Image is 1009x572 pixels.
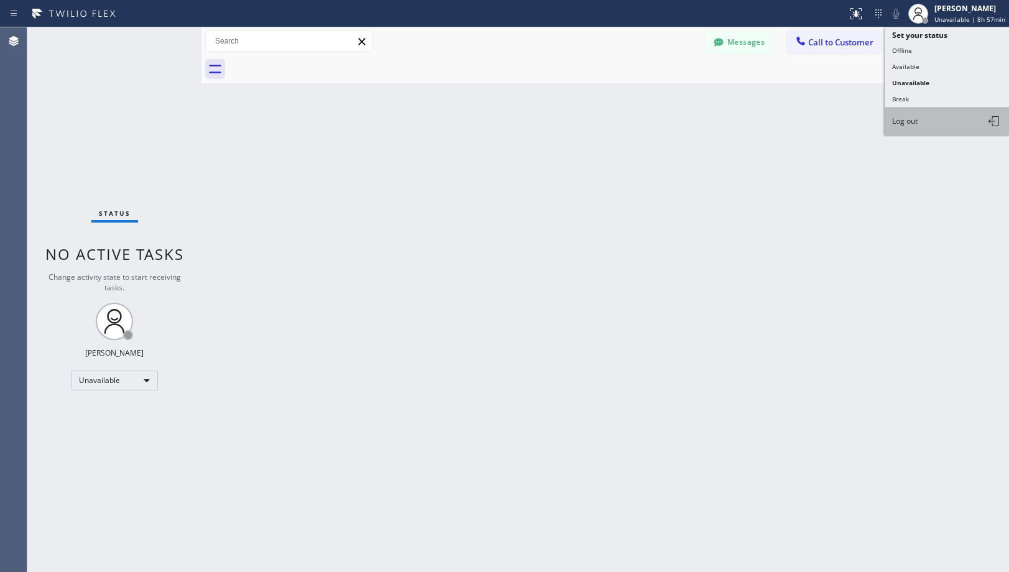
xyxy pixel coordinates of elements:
button: Messages [706,30,774,54]
span: Status [99,209,131,218]
button: Mute [887,5,905,22]
span: No active tasks [45,244,184,264]
div: Unavailable [71,371,158,390]
div: [PERSON_NAME] [934,3,1005,14]
button: Call to Customer [786,30,882,54]
input: Search [206,31,372,51]
span: Unavailable | 8h 57min [934,15,1005,24]
span: Call to Customer [808,37,873,48]
div: [PERSON_NAME] [85,348,144,358]
span: Change activity state to start receiving tasks. [48,272,181,293]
